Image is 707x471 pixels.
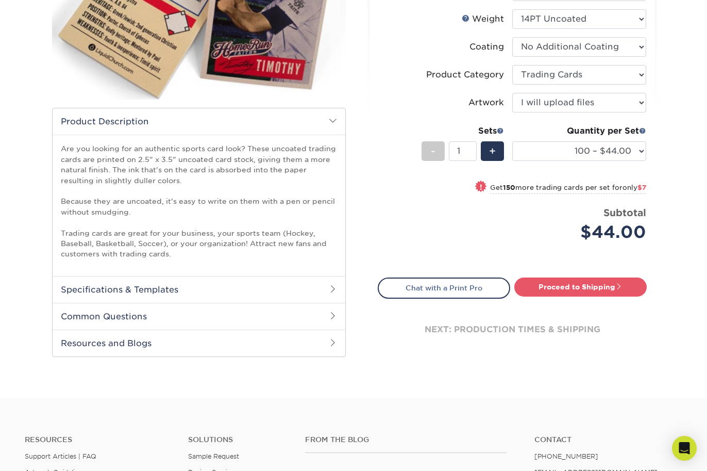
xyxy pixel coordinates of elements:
[534,452,598,460] a: [PHONE_NUMBER]
[188,452,239,460] a: Sample Request
[61,143,337,259] p: Are you looking for an authentic sports card look? These uncoated trading cards are printed on 2....
[622,184,646,191] span: only
[53,303,345,330] h2: Common Questions
[672,436,697,461] div: Open Intercom Messenger
[489,143,496,159] span: +
[512,125,646,137] div: Quantity per Set
[603,207,646,218] strong: Subtotal
[469,41,504,53] div: Coating
[637,184,646,191] span: $7
[422,125,504,137] div: Sets
[468,96,504,109] div: Artwork
[378,278,510,298] a: Chat with a Print Pro
[534,435,682,444] a: Contact
[188,435,290,444] h4: Solutions
[520,220,646,245] div: $44.00
[514,278,647,296] a: Proceed to Shipping
[53,108,345,135] h2: Product Description
[503,184,515,191] strong: 150
[25,435,173,444] h4: Resources
[490,184,646,194] small: Get more trading cards per set for
[53,330,345,356] h2: Resources and Blogs
[480,182,482,192] span: !
[431,143,435,159] span: -
[53,276,345,303] h2: Specifications & Templates
[426,69,504,81] div: Product Category
[305,435,506,444] h4: From the Blog
[462,13,504,25] div: Weight
[378,299,647,361] div: next: production times & shipping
